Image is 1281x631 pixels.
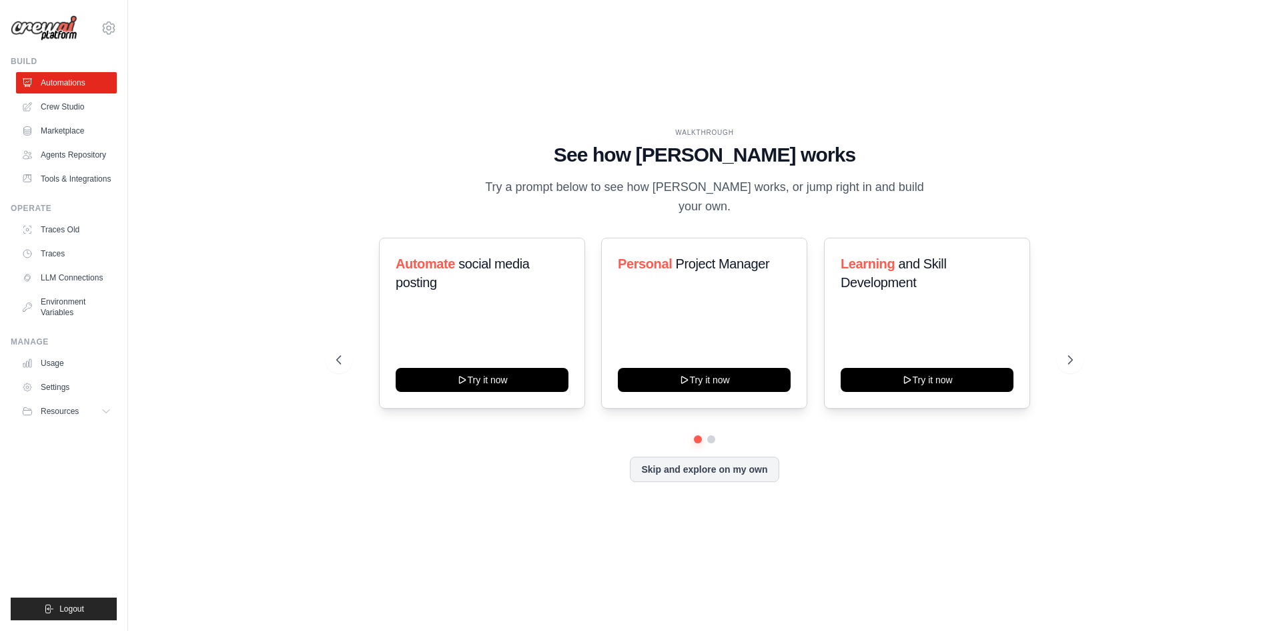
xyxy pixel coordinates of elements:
button: Try it now [841,368,1013,392]
button: Try it now [396,368,568,392]
img: Logo [11,15,77,41]
button: Logout [11,598,117,620]
a: Tools & Integrations [16,168,117,190]
p: Try a prompt below to see how [PERSON_NAME] works, or jump right in and build your own. [480,178,929,217]
span: social media posting [396,256,530,290]
a: Traces [16,243,117,264]
a: Crew Studio [16,96,117,118]
h1: See how [PERSON_NAME] works [336,143,1073,167]
span: Resources [41,406,79,417]
span: Personal [618,256,672,271]
a: Agents Repository [16,144,117,166]
button: Resources [16,401,117,422]
button: Try it now [618,368,791,392]
button: Skip and explore on my own [630,457,779,482]
span: Automate [396,256,455,271]
span: Learning [841,256,895,271]
span: Logout [59,604,84,614]
div: Build [11,56,117,67]
span: and Skill Development [841,256,946,290]
a: LLM Connections [16,267,117,288]
div: Operate [11,203,117,214]
a: Traces Old [16,219,117,240]
div: Manage [11,337,117,347]
a: Settings [16,377,117,398]
a: Marketplace [16,120,117,142]
div: WALKTHROUGH [336,128,1073,138]
a: Automations [16,72,117,93]
span: Project Manager [676,256,770,271]
a: Environment Variables [16,291,117,323]
a: Usage [16,353,117,374]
